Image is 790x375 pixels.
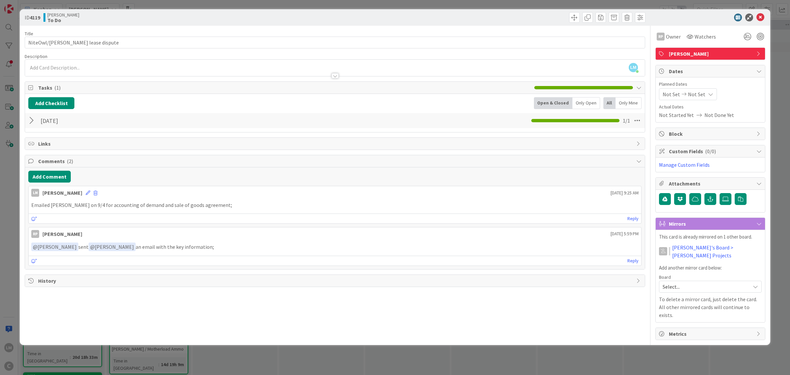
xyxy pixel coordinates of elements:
span: Comments [38,157,633,165]
span: Tasks [38,84,531,92]
span: Not Done Yet [704,111,734,119]
div: LM [31,189,39,197]
span: History [38,277,633,285]
span: Block [669,130,753,138]
span: Watchers [695,33,716,41]
span: Custom Fields [669,147,753,155]
button: Add Checklist [28,97,74,109]
div: [PERSON_NAME] [42,230,82,238]
p: Emailed [PERSON_NAME] on 9/4 for accounting of demand and sale of goods agreement; [31,201,639,209]
span: Not Set [663,90,680,98]
span: [DATE] 5:59 PM [611,230,639,237]
span: Not Set [688,90,705,98]
span: ID [25,14,40,21]
span: Mirrors [669,220,753,228]
a: Reply [627,215,639,223]
span: Planned Dates [659,81,762,88]
span: LM [629,63,638,72]
span: @ [90,244,95,250]
span: Not Started Yet [659,111,694,119]
p: sent an email with the key information; [31,243,639,251]
b: To Do [47,17,79,23]
button: Add Comment [28,171,71,183]
span: ( 2 ) [67,158,73,164]
p: To delete a mirror card, just delete the card. All other mirrored cards will continue to exists. [659,295,762,319]
span: 1 / 1 [623,117,630,125]
div: All [603,97,616,109]
span: Select... [663,282,747,291]
span: Description [25,53,47,59]
span: Links [38,140,633,148]
div: Open & Closed [534,97,572,109]
span: ( 0/0 ) [705,148,716,155]
div: RP [657,33,665,41]
a: Reply [627,257,639,265]
span: [PERSON_NAME] [669,50,753,58]
input: type card name here... [25,37,645,48]
span: Metrics [669,330,753,338]
span: @ [33,244,38,250]
div: Only Open [572,97,600,109]
div: [PERSON_NAME] [42,189,82,197]
span: Actual Dates [659,103,762,110]
span: [PERSON_NAME] [90,244,134,250]
span: ( 1 ) [54,84,61,91]
a: [PERSON_NAME]'s Board > [PERSON_NAME] Projects [672,244,762,259]
span: Dates [669,67,753,75]
input: Add Checklist... [38,115,186,127]
span: [PERSON_NAME] [47,12,79,17]
label: Title [25,31,33,37]
span: Board [659,275,671,279]
span: [DATE] 9:25 AM [611,189,639,196]
p: This card is already mirrored on 1 other board. [659,233,762,241]
p: Add another mirror card below: [659,264,762,272]
span: Attachments [669,180,753,187]
div: Only Mine [616,97,642,109]
span: Owner [666,33,681,41]
span: [PERSON_NAME] [33,244,77,250]
b: 4119 [30,14,40,21]
div: RP [31,230,39,238]
a: Manage Custom Fields [659,161,710,168]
